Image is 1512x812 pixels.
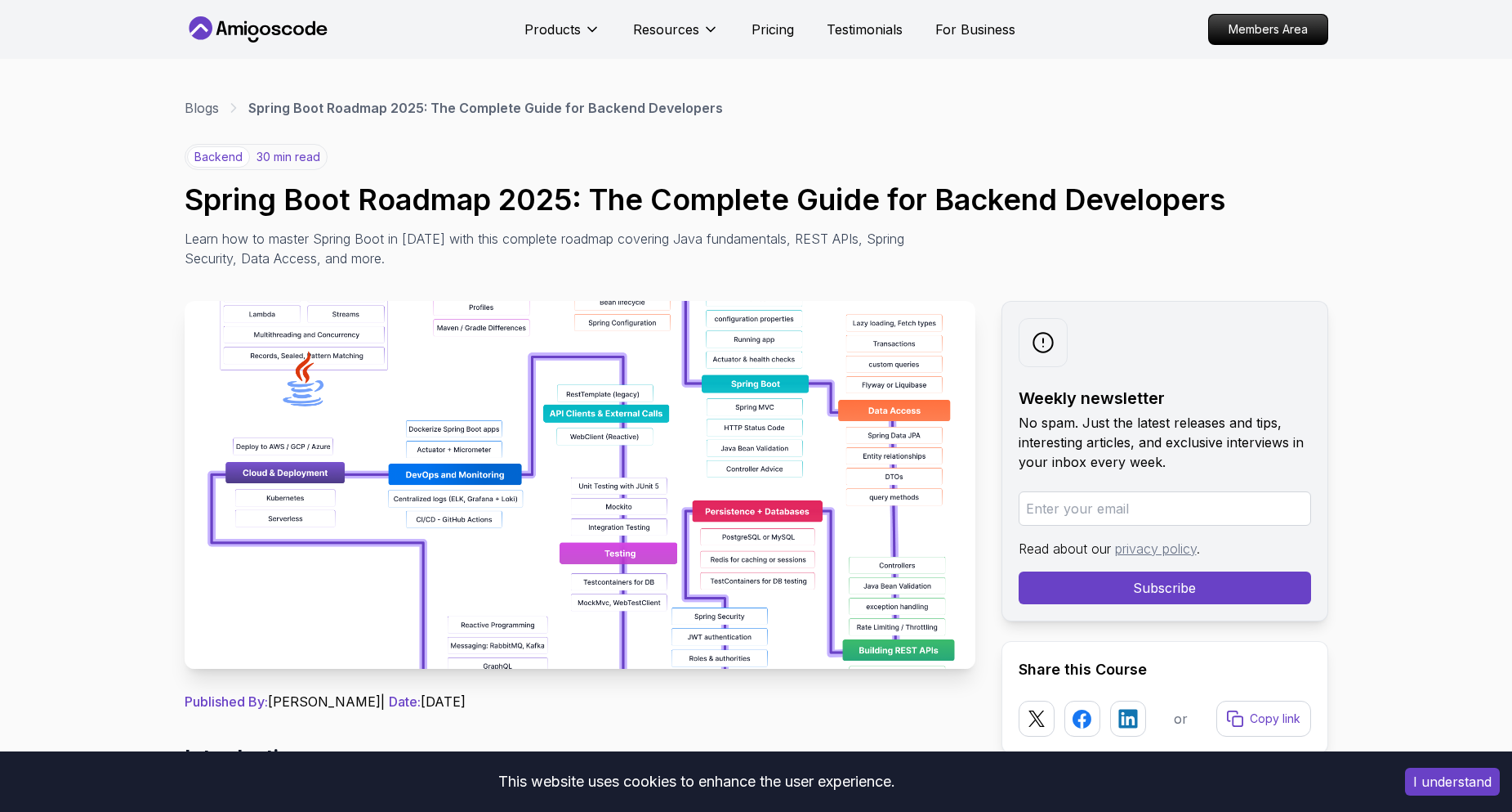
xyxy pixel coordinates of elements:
a: Testimonials [827,20,903,39]
p: or [1174,709,1188,729]
h1: Spring Boot Roadmap 2025: The Complete Guide for Backend Developers [185,183,1328,216]
a: Pricing [752,20,794,39]
p: Read about our . [1019,539,1311,559]
span: Published By: [185,693,268,710]
p: backend [187,146,250,168]
h2: Share this Course [1019,658,1311,681]
button: Accept cookies [1405,768,1500,796]
div: This website uses cookies to enhance the user experience. [12,764,1380,800]
p: Learn how to master Spring Boot in [DATE] with this complete roadmap covering Java fundamentals, ... [185,229,917,268]
a: Blogs [185,98,219,118]
p: Copy link [1250,711,1300,727]
input: Enter your email [1019,491,1311,526]
p: Resources [633,20,699,39]
span: Date: [389,693,421,710]
button: Resources [633,20,719,52]
a: Members Area [1208,14,1328,45]
p: 30 min read [256,149,320,165]
h2: Introduction [185,744,975,770]
button: Products [524,20,600,52]
p: No spam. Just the latest releases and tips, interesting articles, and exclusive interviews in you... [1019,413,1311,472]
button: Copy link [1216,701,1311,737]
a: privacy policy [1115,541,1197,557]
p: Products [524,20,581,39]
p: [PERSON_NAME] | [DATE] [185,692,975,711]
p: Spring Boot Roadmap 2025: The Complete Guide for Backend Developers [248,98,723,118]
img: Spring Boot Roadmap 2025: The Complete Guide for Backend Developers thumbnail [185,301,975,669]
p: Members Area [1209,15,1327,44]
h2: Weekly newsletter [1019,387,1311,410]
a: For Business [935,20,1015,39]
button: Subscribe [1019,572,1311,604]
